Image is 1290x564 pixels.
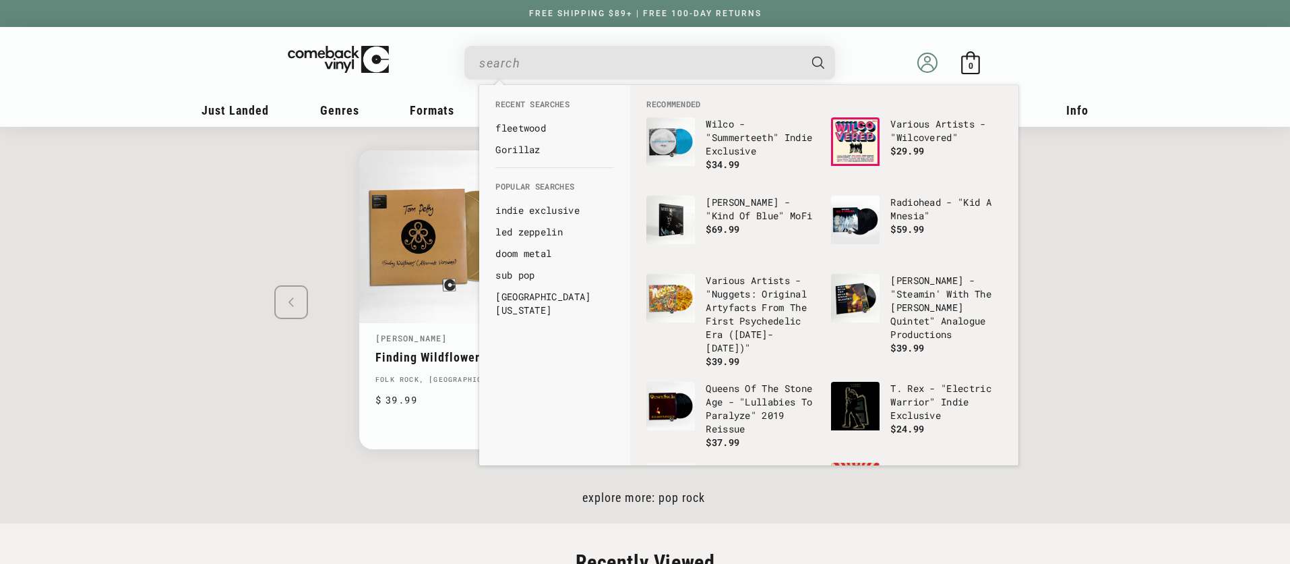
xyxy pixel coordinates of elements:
[646,463,818,528] a: The Beatles - "1" The Beatles - "1"
[489,117,621,139] li: recent_searches: fleetwood
[890,463,1002,490] p: Incubus - "Light Grenades" Regular
[479,167,630,328] div: Popular Searches
[646,274,695,322] img: Various Artists - "Nuggets: Original Artyfacts From The First Psychedelic Era (1965-1968)"
[706,436,739,449] span: $37.99
[890,223,924,235] span: $59.99
[489,200,621,221] li: default_suggestions: indie exclusive
[495,204,614,217] a: indie exclusive
[706,463,818,476] p: The Beatles - "1"
[831,382,1002,447] a: T. Rex - "Electric Warrior" Indie Exclusive T. Rex - "Electric Warrior" Indie Exclusive $24.99
[831,382,880,430] img: T. Rex - "Electric Warrior" Indie Exclusive
[495,269,614,282] a: sub pop
[824,375,1009,453] li: default_products: T. Rex - "Electric Warrior" Indie Exclusive
[495,121,614,135] a: fleetwood
[464,46,835,80] div: Search
[646,382,818,449] a: Queens Of The Stone Age - "Lullabies To Paralyze" 2019 Reissue Queens Of The Stone Age - "Lullabi...
[890,196,1002,223] p: Radiohead - "Kid A Mnesia"
[495,290,614,317] a: [GEOGRAPHIC_DATA][US_STATE]
[890,117,1002,144] p: Various Artists - "Wilcovered"
[646,196,818,260] a: Miles Davis - "Kind Of Blue" MoFi [PERSON_NAME] - "Kind Of Blue" MoFi $69.99
[831,274,1002,355] a: Miles Davis - "Steamin' With The Miles Davis Quintet" Analogue Productions [PERSON_NAME] - "Steam...
[489,98,621,117] li: Recent Searches
[831,117,1002,182] a: Various Artists - "Wilcovered" Various Artists - "Wilcovered" $29.99
[479,49,799,77] input: When autocomplete results are available use up and down arrows to review and enter to select
[640,98,1009,111] li: Recommended
[516,9,775,18] a: FREE SHIPPING $89+ | FREE 100-DAY RETURNS
[890,341,924,354] span: $39.99
[824,189,1009,267] li: default_products: Radiohead - "Kid A Mnesia"
[202,103,269,117] span: Just Landed
[646,117,818,182] a: Wilco - "Summerteeth" Indie Exclusive Wilco - "Summerteeth" Indie Exclusive $34.99
[646,274,818,368] a: Various Artists - "Nuggets: Original Artyfacts From The First Psychedelic Era (1965-1968)" Variou...
[646,196,695,244] img: Miles Davis - "Kind Of Blue" MoFi
[375,333,448,343] a: [PERSON_NAME]
[489,181,621,200] li: Popular Searches
[410,103,454,117] span: Formats
[479,85,630,167] div: Recent Searches
[831,196,1002,260] a: Radiohead - "Kid A Mnesia" Radiohead - "Kid A Mnesia" $59.99
[1066,103,1088,117] span: Info
[489,221,621,243] li: default_suggestions: led zeppelin
[831,117,880,166] img: Various Artists - "Wilcovered"
[706,196,818,223] p: [PERSON_NAME] - "Kind Of Blue" MoFi
[646,382,695,430] img: Queens Of The Stone Age - "Lullabies To Paralyze" 2019 Reissue
[831,274,880,322] img: Miles Davis - "Steamin' With The Miles Davis Quintet" Analogue Productions
[706,223,739,235] span: $69.99
[969,61,973,71] span: 0
[890,274,1002,341] p: [PERSON_NAME] - "Steamin' With The [PERSON_NAME] Quintet" Analogue Productions
[831,196,880,244] img: Radiohead - "Kid A Mnesia"
[320,103,359,117] span: Genres
[658,490,705,505] a: Pop Rock
[706,158,739,171] span: $34.99
[706,274,818,355] p: Various Artists - "Nuggets: Original Artyfacts From The First Psychedelic Era ([DATE]-[DATE])"
[831,463,1002,528] a: Incubus - "Light Grenades" Regular Incubus - "Light Grenades" Regular
[890,382,1002,422] p: T. Rex - "Electric Warrior" Indie Exclusive
[824,456,1009,534] li: default_products: Incubus - "Light Grenades" Regular
[495,225,614,239] a: led zeppelin
[495,247,614,260] a: doom metal
[489,286,621,321] li: default_suggestions: hotel california
[801,46,837,80] button: Search
[890,144,924,157] span: $29.99
[489,243,621,264] li: default_suggestions: doom metal
[640,375,824,456] li: default_products: Queens Of The Stone Age - "Lullabies To Paralyze" 2019 Reissue
[831,463,880,511] img: Incubus - "Light Grenades" Regular
[630,85,1018,466] div: Recommended
[824,111,1009,189] li: default_products: Various Artists - "Wilcovered"
[890,422,924,435] span: $24.99
[489,139,621,161] li: recent_searches: Gorillaz
[640,189,824,267] li: default_products: Miles Davis - "Kind Of Blue" MoFi
[706,355,739,368] span: $39.99
[640,111,824,189] li: default_products: Wilco - "Summerteeth" Indie Exclusive
[706,117,818,158] p: Wilco - "Summerteeth" Indie Exclusive
[375,350,516,364] a: Finding Wildflowers (Alternate Versions)
[640,267,824,375] li: default_products: Various Artists - "Nuggets: Original Artyfacts From The First Psychedelic Era (...
[646,117,695,166] img: Wilco - "Summerteeth" Indie Exclusive
[640,456,824,534] li: default_products: The Beatles - "1"
[359,150,532,449] li: 1 / 6
[646,463,695,511] img: The Beatles - "1"
[824,267,1009,362] li: default_products: Miles Davis - "Steamin' With The Miles Davis Quintet" Analogue Productions
[706,382,818,436] p: Queens Of The Stone Age - "Lullabies To Paralyze" 2019 Reissue
[495,143,614,157] a: Gorillaz
[489,264,621,286] li: default_suggestions: sub pop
